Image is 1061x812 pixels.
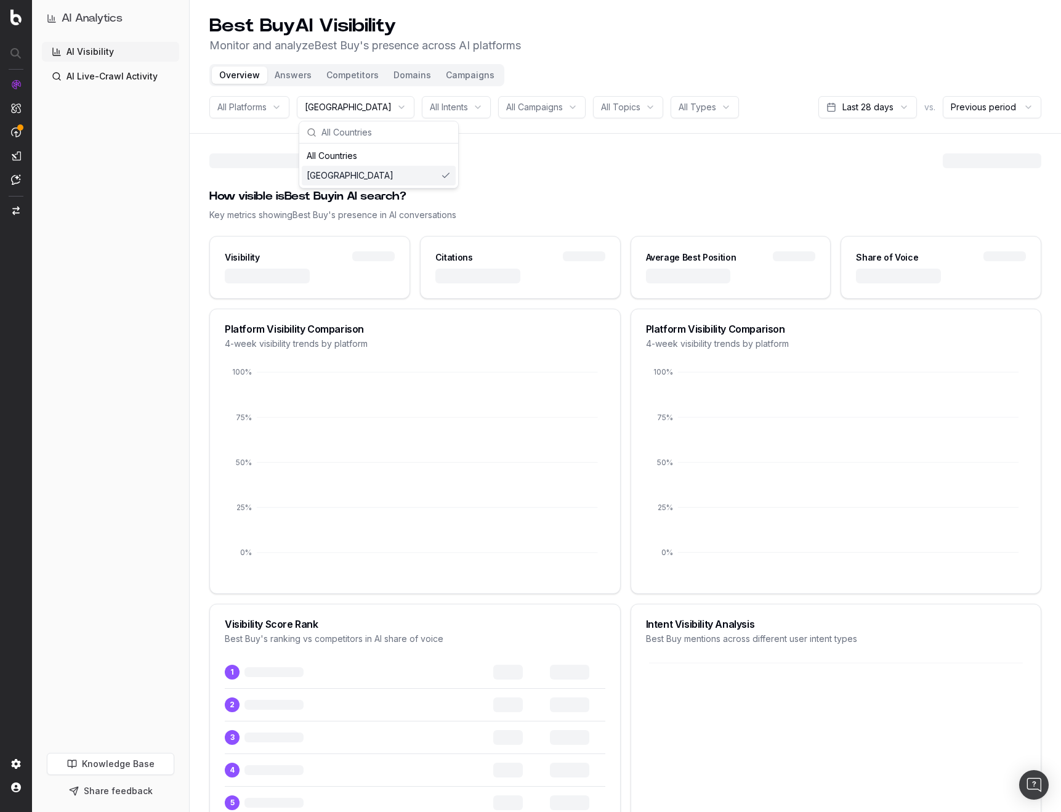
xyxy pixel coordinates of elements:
div: Best Buy mentions across different user intent types [646,633,1027,645]
img: Botify logo [10,9,22,25]
span: 2 [225,697,240,712]
div: [GEOGRAPHIC_DATA] [302,166,456,185]
div: 4-week visibility trends by platform [225,338,605,350]
div: Average Best Position [646,251,736,264]
tspan: 0% [661,548,672,557]
img: Activation [11,127,21,137]
input: All Countries [321,120,451,145]
div: Platform Visibility Comparison [225,324,605,334]
img: Studio [11,151,21,161]
button: Domains [386,67,438,84]
h1: Best Buy AI Visibility [209,15,521,37]
span: All Campaigns [506,101,563,113]
button: Share feedback [47,780,174,802]
a: AI Live-Crawl Activity [42,67,179,86]
div: Visibility Score Rank [225,619,605,629]
h1: AI Analytics [62,10,123,27]
div: Platform Visibility Comparison [646,324,1027,334]
button: Competitors [319,67,386,84]
img: Analytics [11,79,21,89]
div: Best Buy 's ranking vs competitors in AI share of voice [225,633,605,645]
span: 4 [225,763,240,777]
a: AI Visibility [42,42,179,62]
tspan: 100% [653,367,672,376]
div: Key metrics showing Best Buy 's presence in AI conversations [209,209,1041,221]
p: Monitor and analyze Best Buy 's presence across AI platforms [209,37,521,54]
span: vs. [924,101,935,113]
button: Answers [267,67,319,84]
div: Visibility [225,251,260,264]
button: Overview [212,67,267,84]
span: [GEOGRAPHIC_DATA] [305,101,392,113]
img: Switch project [12,206,20,215]
img: My account [11,782,21,792]
tspan: 100% [232,367,252,376]
div: Intent Visibility Analysis [646,619,1027,629]
span: 5 [225,795,240,810]
span: All Intents [430,101,468,113]
img: Assist [11,174,21,185]
div: How visible is Best Buy in AI search? [209,188,1041,205]
span: All Topics [601,101,640,113]
div: Suggestions [299,144,458,188]
span: All Platforms [217,101,267,113]
tspan: 75% [656,413,672,422]
tspan: 0% [240,548,252,557]
tspan: 75% [236,413,252,422]
span: 1 [225,665,240,680]
tspan: 25% [657,503,672,512]
span: 3 [225,730,240,745]
tspan: 25% [236,503,252,512]
button: Campaigns [438,67,502,84]
tspan: 50% [236,458,252,467]
img: Intelligence [11,103,21,113]
div: All Countries [302,146,456,166]
a: Knowledge Base [47,753,174,775]
img: Setting [11,759,21,769]
div: Citations [435,251,473,264]
div: Share of Voice [856,251,918,264]
button: AI Analytics [47,10,174,27]
div: 4-week visibility trends by platform [646,338,1027,350]
tspan: 50% [656,458,672,467]
div: Open Intercom Messenger [1019,770,1049,800]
